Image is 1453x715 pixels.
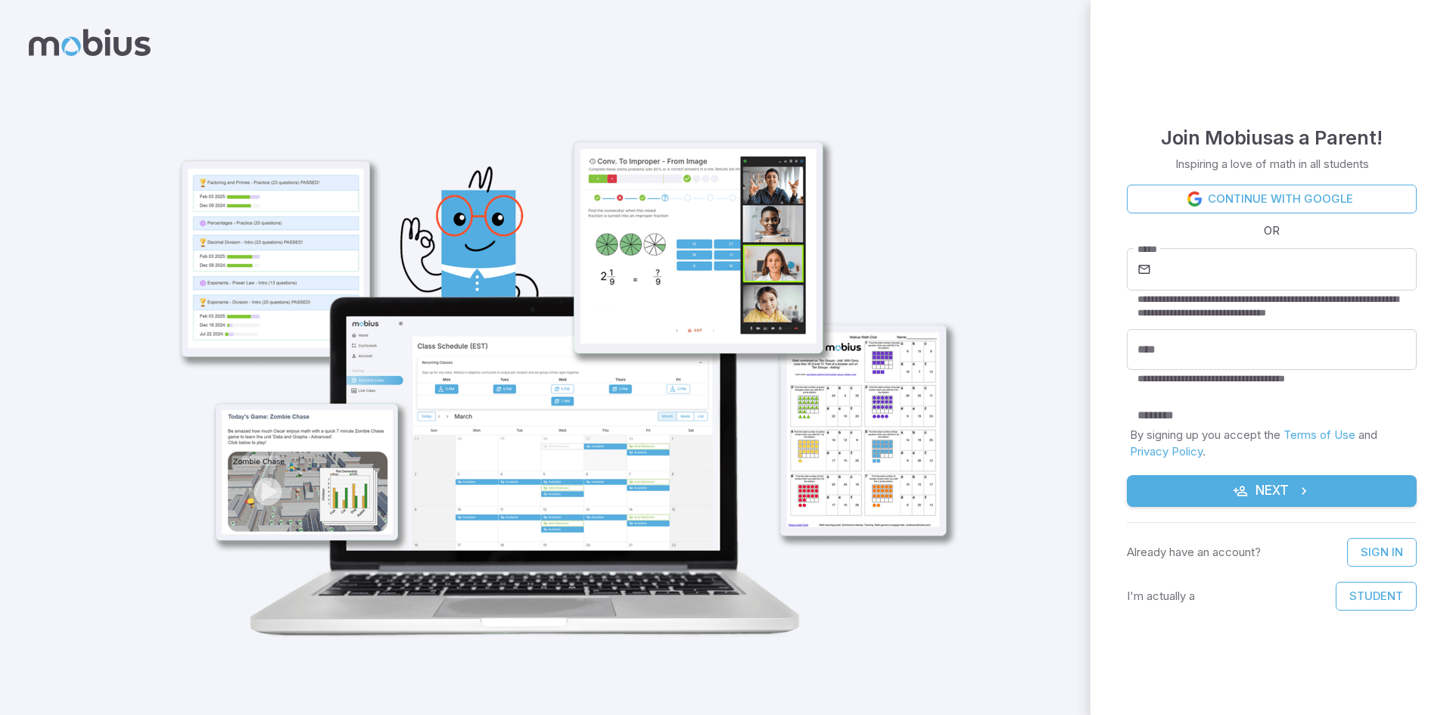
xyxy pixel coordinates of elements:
h4: Join Mobius as a Parent ! [1161,123,1383,153]
p: Inspiring a love of math in all students [1175,156,1369,173]
a: Terms of Use [1283,427,1355,442]
p: I'm actually a [1127,588,1195,605]
img: parent_1-illustration [139,49,975,662]
p: Already have an account? [1127,544,1261,561]
a: Continue with Google [1127,185,1417,213]
button: Next [1127,475,1417,507]
span: OR [1260,222,1283,239]
p: By signing up you accept the and . [1130,427,1414,460]
a: Sign In [1347,538,1417,567]
button: Student [1336,582,1417,611]
a: Privacy Policy [1130,444,1203,459]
